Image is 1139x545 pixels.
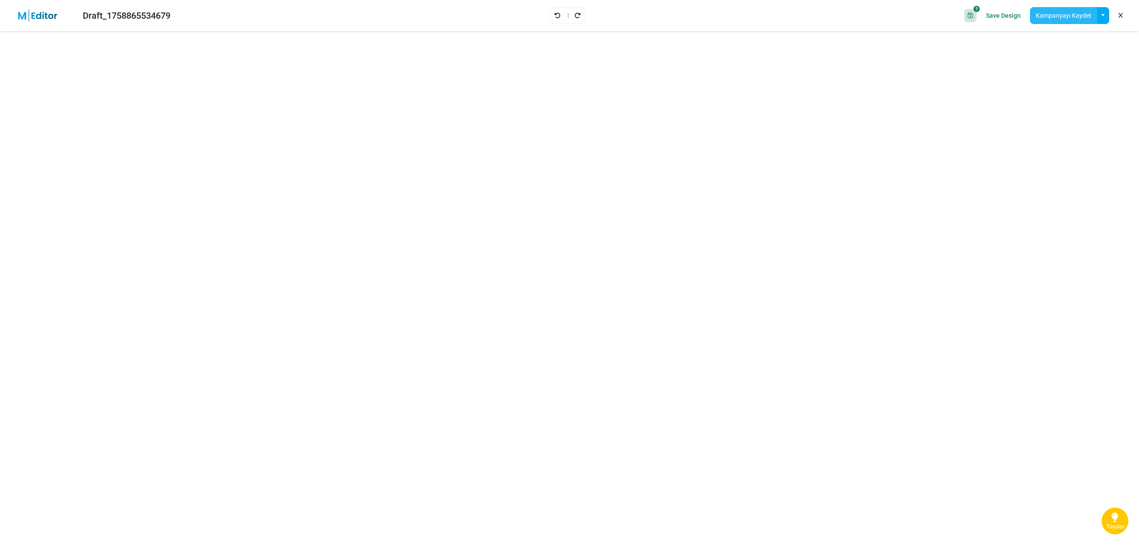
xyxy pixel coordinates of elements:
span: Tüyolar [1106,523,1124,530]
a: Geri Al [554,10,561,21]
button: Kampanyayı Kaydet [1030,7,1097,24]
a: Yeniden Uygula [574,10,581,21]
i: SoftSave® is off [973,6,980,12]
a: Save Design [984,8,1023,23]
div: Draft_1758865534679 [83,9,170,22]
